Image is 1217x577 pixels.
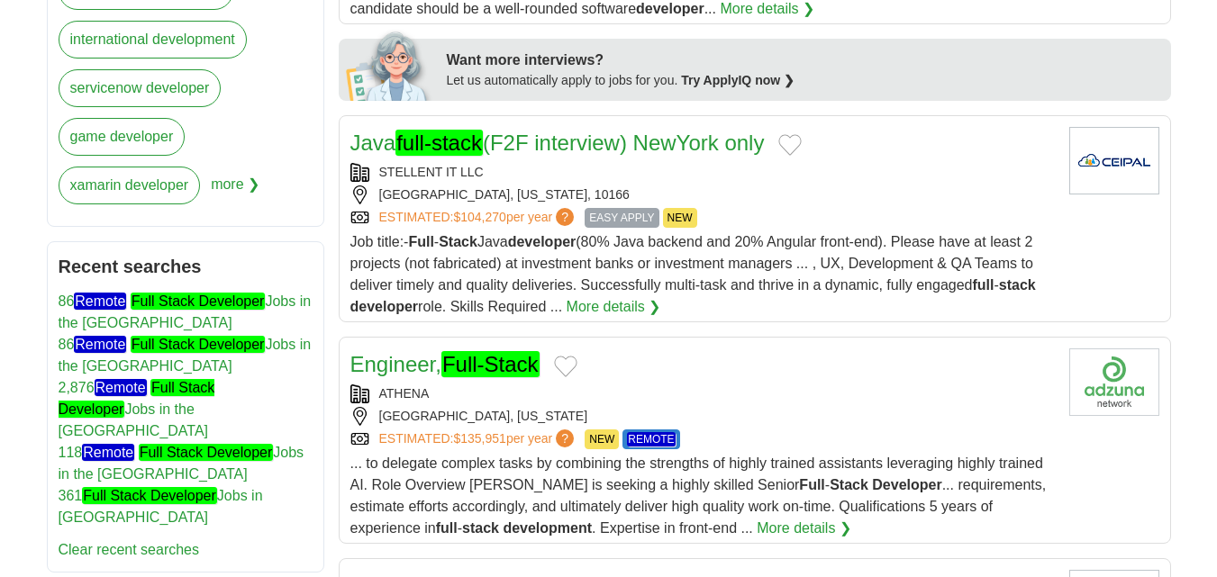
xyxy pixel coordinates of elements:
div: Let us automatically apply to jobs for you. [447,71,1160,90]
em: Full Stack Developer [139,444,274,461]
strong: developer [350,299,419,314]
span: NEW [663,208,697,228]
a: 118Remote Full Stack DeveloperJobs in the [GEOGRAPHIC_DATA] [59,444,304,482]
em: Remote [74,293,126,310]
em: Remote [74,336,126,353]
div: [GEOGRAPHIC_DATA], [US_STATE] [350,407,1055,426]
a: 86Remote Full Stack DeveloperJobs in the [GEOGRAPHIC_DATA] [59,336,312,374]
div: Want more interviews? [447,50,1160,71]
strong: stack [462,520,499,536]
strong: full [973,277,994,293]
em: Remote [82,444,134,461]
span: $135,951 [453,431,505,446]
a: 361Full Stack DeveloperJobs in [GEOGRAPHIC_DATA] [59,487,263,525]
span: Job title:- - Java (80% Java backend and 20% Angular front-end). Please have at least 2 projects ... [350,234,1036,314]
div: [GEOGRAPHIC_DATA], [US_STATE], 10166 [350,185,1055,204]
a: Try ApplyIQ now ❯ [681,73,795,87]
a: ESTIMATED:$104,270per year? [379,208,578,228]
h2: Recent searches [59,253,313,280]
em: Full Stack Developer [131,293,266,310]
span: ? [556,429,574,447]
div: ATHENA [350,384,1055,403]
button: Add to favorite jobs [554,356,577,377]
em: full-stack [395,130,483,156]
button: Add to favorite jobs [778,134,802,156]
em: Remote [95,379,147,396]
strong: Stack [830,477,868,492]
span: more ❯ [211,167,259,215]
a: 86Remote Full Stack DeveloperJobs in the [GEOGRAPHIC_DATA] [59,293,312,330]
span: EASY APPLY [585,208,658,228]
strong: Stack [439,234,477,249]
a: servicenow developer [59,69,222,107]
span: $104,270 [453,210,505,224]
strong: development [503,520,592,536]
strong: Full [799,477,824,492]
strong: developer [508,234,577,249]
span: ... to delegate complex tasks by combining the strengths of highly trained assistants leveraging ... [350,455,1047,536]
em: Full Stack Developer [82,487,217,504]
a: More details ❯ [757,518,851,539]
a: Clear recent searches [59,542,200,557]
a: Javafull-stack(F2F interview) NewYork only [350,130,765,156]
a: xamarin developer [59,167,201,204]
a: 2,876Remote Full Stack DeveloperJobs in the [GEOGRAPHIC_DATA] [59,379,215,438]
a: game developer [59,118,186,156]
span: ? [556,208,574,226]
strong: developer [636,1,704,16]
a: Engineer,Full-Stack [350,351,540,377]
em: REMOTE [627,432,675,446]
strong: full [436,520,458,536]
div: STELLENT IT LLC [350,163,1055,182]
img: apply-iq-scientist.png [346,29,433,101]
a: More details ❯ [567,296,661,318]
img: Company logo [1069,348,1159,416]
strong: Developer [872,477,941,492]
strong: stack [999,277,1036,293]
a: ESTIMATED:$135,951per year? [379,429,578,449]
em: Full-Stack [441,351,540,377]
span: NEW [585,429,619,449]
img: Company logo [1069,127,1159,194]
strong: Full [408,234,433,249]
em: Full Stack Developer [131,336,266,353]
a: international development [59,21,247,59]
